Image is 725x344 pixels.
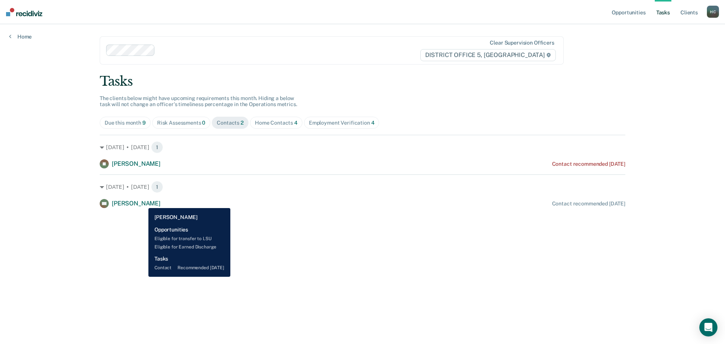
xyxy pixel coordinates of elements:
div: Open Intercom Messenger [699,318,717,336]
div: H C [707,6,719,18]
img: Recidiviz [6,8,42,16]
a: Home [9,33,32,40]
span: 4 [294,120,298,126]
div: Home Contacts [255,120,298,126]
div: Employment Verification [309,120,375,126]
span: 1 [151,141,163,153]
div: Clear supervision officers [490,40,554,46]
div: Due this month [105,120,146,126]
span: 0 [202,120,205,126]
div: Contacts [217,120,244,126]
span: DISTRICT OFFICE 5, [GEOGRAPHIC_DATA] [420,49,556,61]
span: 4 [371,120,375,126]
span: 9 [142,120,146,126]
div: [DATE] • [DATE] 1 [100,181,625,193]
div: [DATE] • [DATE] 1 [100,141,625,153]
div: Contact recommended [DATE] [552,161,625,167]
span: 2 [241,120,244,126]
button: HC [707,6,719,18]
span: The clients below might have upcoming requirements this month. Hiding a below task will not chang... [100,95,297,108]
span: 1 [151,181,163,193]
div: Tasks [100,74,625,89]
span: [PERSON_NAME] [112,200,160,207]
span: [PERSON_NAME] [112,160,160,167]
div: Risk Assessments [157,120,206,126]
div: Contact recommended [DATE] [552,201,625,207]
